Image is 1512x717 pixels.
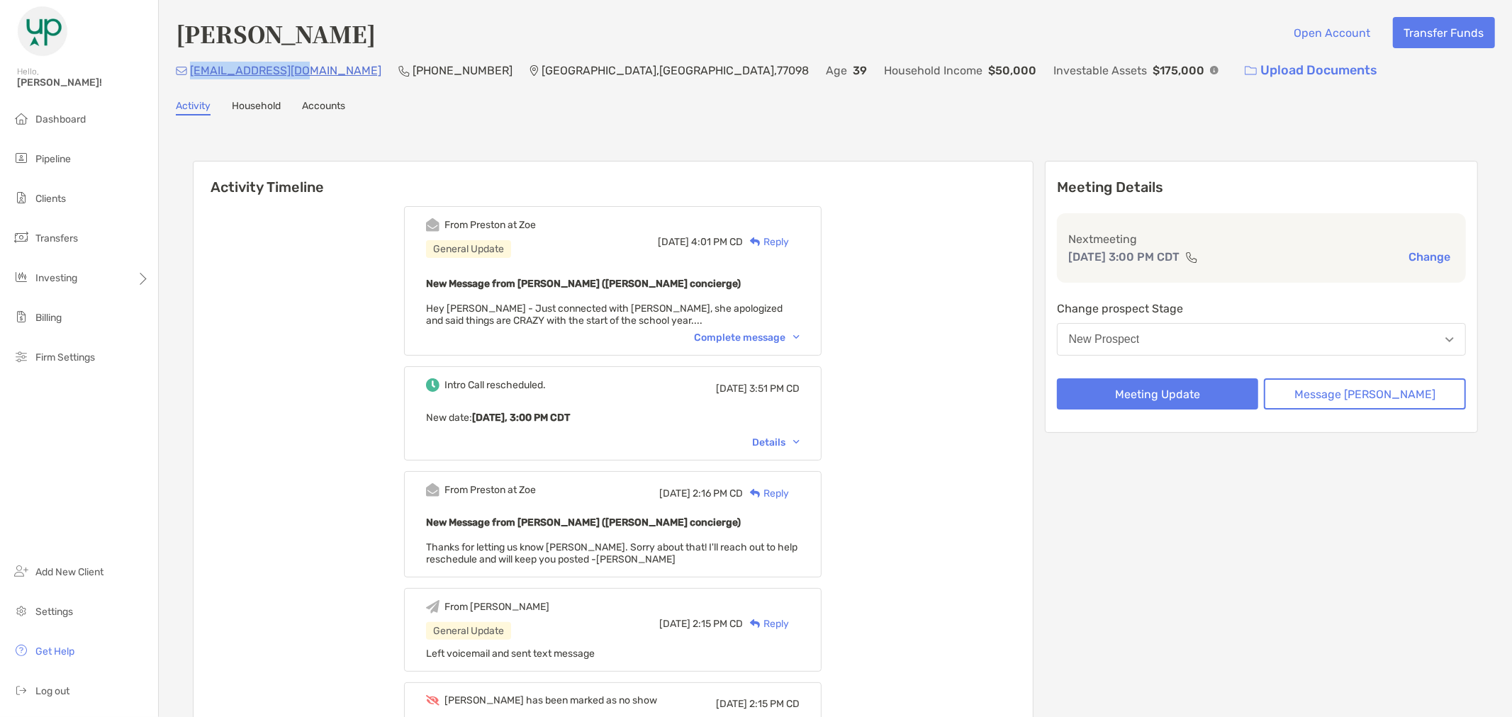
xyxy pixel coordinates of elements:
[35,312,62,324] span: Billing
[426,240,511,258] div: General Update
[13,110,30,127] img: dashboard icon
[13,308,30,325] img: billing icon
[35,645,74,657] span: Get Help
[35,606,73,618] span: Settings
[694,332,800,344] div: Complete message
[743,616,789,631] div: Reply
[1245,66,1257,76] img: button icon
[693,618,743,630] span: 2:15 PM CD
[426,516,741,529] b: New Message from [PERSON_NAME] ([PERSON_NAME] concierge)
[302,100,345,115] a: Accounts
[426,483,439,497] img: Event icon
[35,685,69,697] span: Log out
[13,348,30,365] img: firm-settings icon
[1153,62,1204,79] p: $175,000
[426,600,439,614] img: Event icon
[1069,333,1140,346] div: New Prospect
[743,486,789,501] div: Reply
[190,62,381,79] p: [EMAIL_ADDRESS][DOMAIN_NAME]
[750,489,761,498] img: Reply icon
[716,383,747,395] span: [DATE]
[13,149,30,166] img: pipeline icon
[35,193,66,205] span: Clients
[13,602,30,619] img: settings icon
[1057,378,1259,410] button: Meeting Update
[35,232,78,244] span: Transfers
[426,695,439,706] img: Event icon
[542,62,809,79] p: [GEOGRAPHIC_DATA] , [GEOGRAPHIC_DATA] , 77098
[13,682,30,699] img: logout icon
[444,219,536,231] div: From Preston at Zoe
[426,541,797,565] span: Thanks for letting us know [PERSON_NAME]. Sorry about that! I'll reach out to help reschedule and...
[35,566,103,578] span: Add New Client
[530,65,539,77] img: Location Icon
[35,153,71,165] span: Pipeline
[13,563,30,580] img: add_new_client icon
[35,113,86,125] span: Dashboard
[659,487,690,499] span: [DATE]
[658,236,689,248] span: [DATE]
[793,335,800,339] img: Chevron icon
[1264,378,1466,410] button: Message [PERSON_NAME]
[17,77,150,89] span: [PERSON_NAME]!
[1283,17,1382,48] button: Open Account
[749,383,800,395] span: 3:51 PM CD
[988,62,1036,79] p: $50,000
[13,189,30,206] img: clients icon
[1210,66,1219,74] img: Info Icon
[17,6,68,57] img: Zoe Logo
[176,100,211,115] a: Activity
[35,351,95,363] span: Firm Settings
[1057,323,1466,356] button: New Prospect
[1445,337,1454,342] img: Open dropdown arrow
[884,62,982,79] p: Household Income
[743,235,789,249] div: Reply
[444,601,549,613] div: From [PERSON_NAME]
[1068,248,1180,266] p: [DATE] 3:00 PM CDT
[176,67,187,75] img: Email Icon
[793,440,800,444] img: Chevron icon
[426,622,511,640] div: General Update
[35,272,77,284] span: Investing
[444,694,657,706] div: [PERSON_NAME] has been marked as no show
[693,487,743,499] span: 2:16 PM CD
[444,379,546,391] div: Intro Call rescheduled.
[472,412,570,424] b: [DATE], 3:00 PM CDT
[691,236,743,248] span: 4:01 PM CD
[194,162,1033,196] h6: Activity Timeline
[1393,17,1495,48] button: Transfer Funds
[444,484,536,496] div: From Preston at Zoe
[853,62,867,79] p: 39
[752,436,800,448] div: Details
[426,278,741,290] b: New Message from [PERSON_NAME] ([PERSON_NAME] concierge)
[426,378,439,392] img: Event icon
[232,100,281,115] a: Household
[750,619,761,628] img: Reply icon
[716,698,747,710] span: [DATE]
[13,229,30,246] img: transfers icon
[1057,300,1466,317] p: Change prospect Stage
[826,62,847,79] p: Age
[176,17,376,50] h4: [PERSON_NAME]
[426,303,783,327] span: Hey [PERSON_NAME] - Just connected with [PERSON_NAME], she apologized and said things are CRAZY w...
[1068,230,1455,248] p: Next meeting
[426,218,439,232] img: Event icon
[659,618,690,630] span: [DATE]
[426,648,595,660] span: Left voicemail and sent text message
[1404,249,1455,264] button: Change
[398,65,410,77] img: Phone Icon
[426,409,800,427] p: New date :
[1053,62,1147,79] p: Investable Assets
[749,698,800,710] span: 2:15 PM CD
[13,269,30,286] img: investing icon
[1236,55,1387,86] a: Upload Documents
[13,642,30,659] img: get-help icon
[413,62,513,79] p: [PHONE_NUMBER]
[1057,179,1466,196] p: Meeting Details
[750,237,761,247] img: Reply icon
[1185,252,1198,263] img: communication type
